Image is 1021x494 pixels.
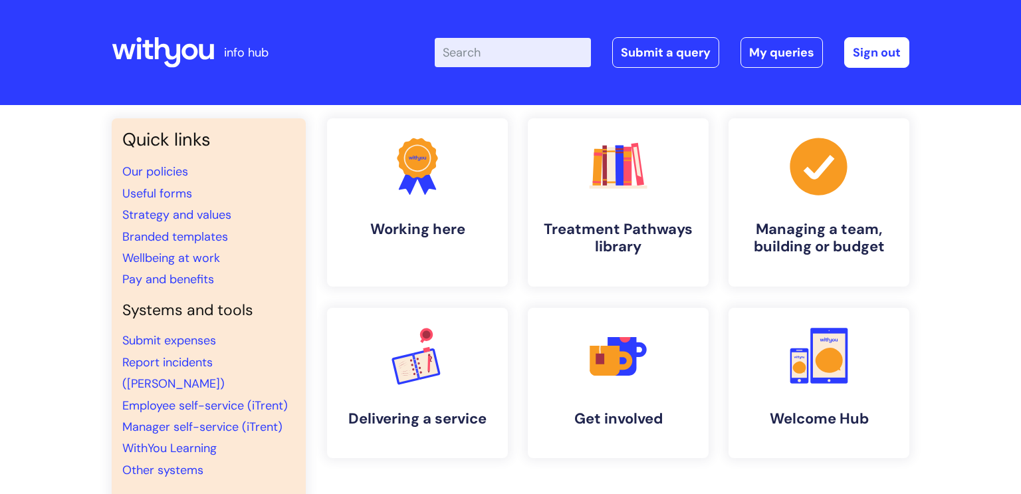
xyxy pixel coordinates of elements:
a: Branded templates [122,229,228,245]
a: Manager self-service (iTrent) [122,419,283,435]
a: Delivering a service [327,308,508,458]
a: Treatment Pathways library [528,118,709,287]
a: Managing a team, building or budget [729,118,909,287]
input: Search [435,38,591,67]
h4: Get involved [538,410,698,428]
a: Strategy and values [122,207,231,223]
a: Working here [327,118,508,287]
h4: Systems and tools [122,301,295,320]
h4: Welcome Hub [739,410,899,428]
a: WithYou Learning [122,440,217,456]
h4: Working here [338,221,497,238]
h4: Treatment Pathways library [538,221,698,256]
a: Welcome Hub [729,308,909,458]
div: | - [435,37,909,68]
a: Wellbeing at work [122,250,220,266]
p: info hub [224,42,269,63]
a: My queries [740,37,823,68]
a: Our policies [122,164,188,180]
a: Useful forms [122,185,192,201]
a: Report incidents ([PERSON_NAME]) [122,354,225,392]
a: Other systems [122,462,203,478]
h4: Delivering a service [338,410,497,428]
a: Submit a query [612,37,719,68]
a: Employee self-service (iTrent) [122,398,288,414]
h3: Quick links [122,129,295,150]
a: Pay and benefits [122,271,214,287]
a: Sign out [844,37,909,68]
h4: Managing a team, building or budget [739,221,899,256]
a: Submit expenses [122,332,216,348]
a: Get involved [528,308,709,458]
